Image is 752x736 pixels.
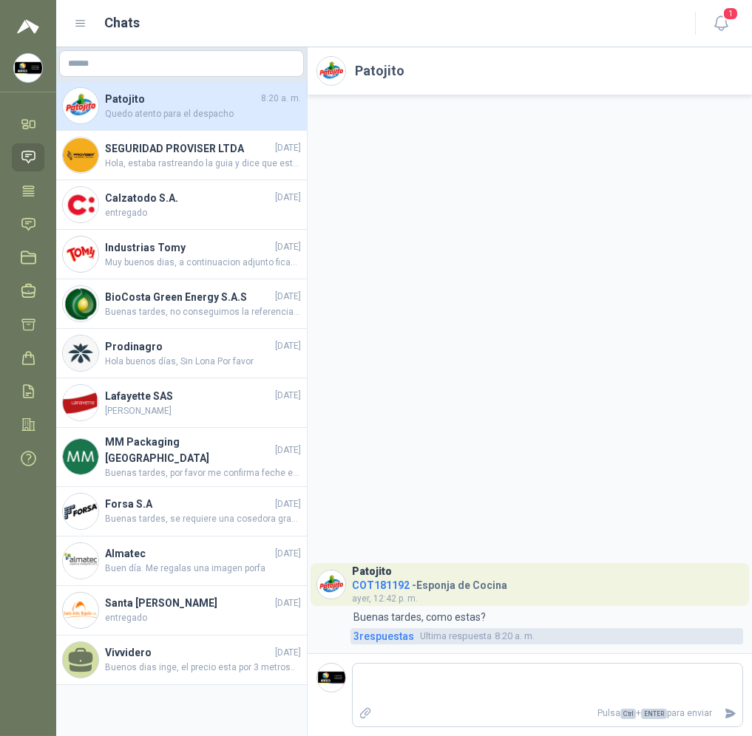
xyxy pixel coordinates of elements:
a: Company LogoSanta [PERSON_NAME][DATE]entregado [56,586,307,636]
a: Vivvidero[DATE]Buenos dias inge, el precio esta por 3 metros.. [56,636,307,685]
h4: SEGURIDAD PROVISER LTDA [105,140,272,157]
img: Company Logo [63,494,98,529]
h4: - Esponja de Cocina [352,576,507,590]
span: 3 respuesta s [353,628,414,644]
span: ayer, 12:42 p. m. [352,593,418,604]
a: Company LogoIndustrias Tomy[DATE]Muy buenos dias, a continuacion adjunto ficah tecnica el certifi... [56,230,307,279]
a: Company LogoCalzatodo S.A.[DATE]entregado [56,180,307,230]
span: [DATE] [275,141,301,155]
label: Adjuntar archivos [353,701,378,726]
h4: Patojito [105,91,258,107]
img: Company Logo [63,236,98,272]
img: Company Logo [317,57,345,85]
img: Company Logo [63,88,98,123]
h2: Patojito [355,61,404,81]
h4: Calzatodo S.A. [105,190,272,206]
a: Company LogoBioCosta Green Energy S.A.S[DATE]Buenas tardes, no conseguimos la referencia de la pu... [56,279,307,329]
span: [DATE] [275,290,301,304]
span: Muy buenos dias, a continuacion adjunto ficah tecnica el certificado se comparte despues de la co... [105,256,301,270]
h3: Patojito [352,568,392,576]
span: Hola, estaba rastreando la guia y dice que esta en reparto [105,157,301,171]
a: Company LogoLafayette SAS[DATE][PERSON_NAME] [56,378,307,428]
span: Quedo atento para el despacho [105,107,301,121]
span: Buenas tardes, por favor me confirma feche estimada del llegada del equipo. gracias. [105,466,301,480]
span: [DATE] [275,646,301,660]
span: Ctrl [620,709,636,719]
span: [DATE] [275,240,301,254]
span: [DATE] [275,497,301,511]
span: ENTER [641,709,667,719]
img: Company Logo [63,439,98,474]
span: 8:20 a. m. [420,629,535,644]
p: Pulsa + para enviar [378,701,719,726]
span: [DATE] [275,389,301,403]
img: Company Logo [63,335,98,371]
span: entregado [105,611,301,625]
h1: Chats [105,13,140,33]
h4: BioCosta Green Energy S.A.S [105,289,272,305]
p: Buenas tardes, como estas? [353,609,486,625]
span: [DATE] [275,339,301,353]
img: Company Logo [14,54,42,82]
h4: Industrias Tomy [105,239,272,256]
h4: Almatec [105,545,272,562]
img: Company Logo [317,570,345,599]
h4: Lafayette SAS [105,388,272,404]
a: Company LogoAlmatec[DATE]Buen día. Me regalas una imagen porfa [56,536,307,586]
h4: MM Packaging [GEOGRAPHIC_DATA] [105,434,272,466]
span: Buenos dias inge, el precio esta por 3 metros.. [105,661,301,675]
a: Company LogoPatojito8:20 a. m.Quedo atento para el despacho [56,81,307,131]
img: Company Logo [63,187,98,222]
span: [DATE] [275,191,301,205]
a: Company LogoSEGURIDAD PROVISER LTDA[DATE]Hola, estaba rastreando la guia y dice que esta en reparto [56,131,307,180]
img: Company Logo [63,385,98,420]
img: Logo peakr [17,18,39,35]
span: [DATE] [275,443,301,457]
a: Company LogoForsa S.A[DATE]Buenas tardes, se requiere una cosedora grande, Idustrial, pienso que ... [56,487,307,536]
h4: Vivvidero [105,644,272,661]
h4: Santa [PERSON_NAME] [105,595,272,611]
h4: Forsa S.A [105,496,272,512]
img: Company Logo [63,543,98,579]
img: Company Logo [317,664,345,692]
span: Buenas tardes, no conseguimos la referencia de la pulidora adjunto foto de herramienta. Por favor... [105,305,301,319]
span: Hola buenos días, Sin Lona Por favor [105,355,301,369]
span: Buen día. Me regalas una imagen porfa [105,562,301,576]
img: Company Logo [63,137,98,173]
span: Buenas tardes, se requiere una cosedora grande, Idustrial, pienso que la cotizada no es lo que ne... [105,512,301,526]
img: Company Logo [63,286,98,321]
img: Company Logo [63,593,98,628]
span: 1 [722,7,739,21]
h4: Prodinagro [105,338,272,355]
span: 8:20 a. m. [261,92,301,106]
a: 3respuestasUltima respuesta8:20 a. m. [350,628,743,644]
span: entregado [105,206,301,220]
span: Ultima respuesta [420,629,492,644]
a: Company LogoMM Packaging [GEOGRAPHIC_DATA][DATE]Buenas tardes, por favor me confirma feche estima... [56,428,307,487]
button: 1 [708,10,734,37]
span: COT181192 [352,579,410,591]
span: [DATE] [275,596,301,610]
span: [DATE] [275,547,301,561]
a: Company LogoProdinagro[DATE]Hola buenos días, Sin Lona Por favor [56,329,307,378]
button: Enviar [718,701,742,726]
span: [PERSON_NAME] [105,404,301,418]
